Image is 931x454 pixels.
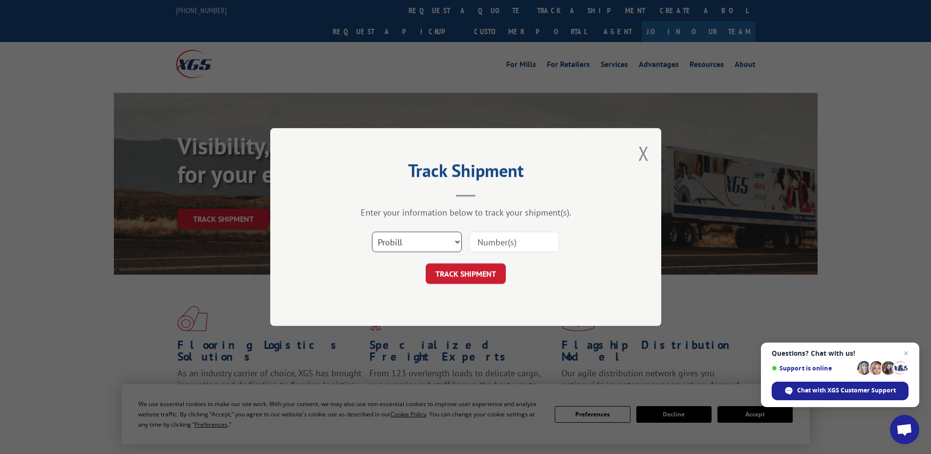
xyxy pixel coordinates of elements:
[469,232,559,252] input: Number(s)
[797,386,896,395] span: Chat with XGS Customer Support
[426,263,506,284] button: TRACK SHIPMENT
[772,365,854,372] span: Support is online
[772,382,909,400] span: Chat with XGS Customer Support
[319,164,612,182] h2: Track Shipment
[319,207,612,218] div: Enter your information below to track your shipment(s).
[890,415,919,444] a: Open chat
[772,349,909,357] span: Questions? Chat with us!
[638,140,649,166] button: Close modal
